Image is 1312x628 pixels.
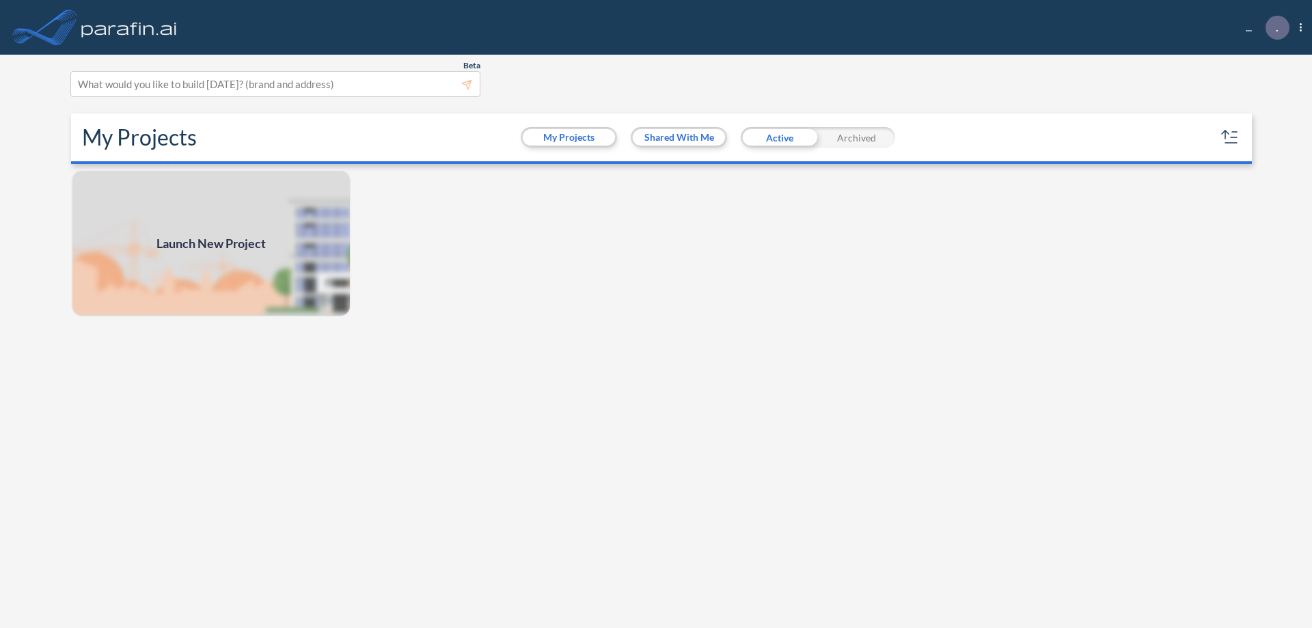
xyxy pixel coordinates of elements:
[71,169,351,317] a: Launch New Project
[1219,126,1241,148] button: sort
[71,169,351,317] img: add
[1276,21,1279,33] p: .
[82,124,197,150] h2: My Projects
[741,127,818,148] div: Active
[463,60,480,71] span: Beta
[523,129,615,146] button: My Projects
[156,234,266,253] span: Launch New Project
[633,129,725,146] button: Shared With Me
[818,127,895,148] div: Archived
[79,14,180,41] img: logo
[1225,16,1302,40] div: ...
